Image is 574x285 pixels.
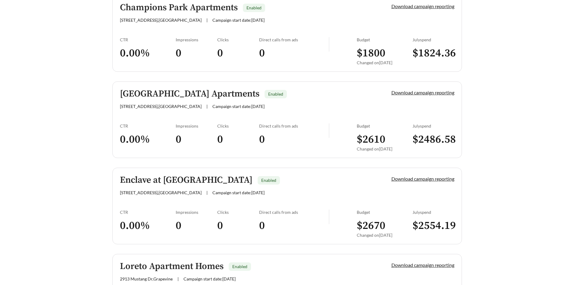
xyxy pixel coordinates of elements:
[120,104,202,109] span: [STREET_ADDRESS] , [GEOGRAPHIC_DATA]
[120,276,173,281] span: 2913 Mustang Dr , Grapevine
[206,190,208,195] span: |
[217,46,259,60] h3: 0
[391,90,454,95] a: Download campaign reporting
[246,5,262,10] span: Enabled
[259,219,329,233] h3: 0
[259,37,329,42] div: Direct calls from ads
[206,17,208,23] span: |
[391,176,454,182] a: Download campaign reporting
[120,123,176,128] div: CTR
[232,264,247,269] span: Enabled
[412,219,454,233] h3: $ 2554.19
[259,210,329,215] div: Direct calls from ads
[259,133,329,146] h3: 0
[357,233,412,238] div: Changed on [DATE]
[217,37,259,42] div: Clicks
[268,91,283,97] span: Enabled
[177,276,179,281] span: |
[120,219,176,233] h3: 0.00 %
[391,262,454,268] a: Download campaign reporting
[120,133,176,146] h3: 0.00 %
[261,178,276,183] span: Enabled
[206,104,208,109] span: |
[176,123,218,128] div: Impressions
[259,46,329,60] h3: 0
[357,60,412,65] div: Changed on [DATE]
[120,37,176,42] div: CTR
[112,168,462,244] a: Enclave at [GEOGRAPHIC_DATA]Enabled[STREET_ADDRESS],[GEOGRAPHIC_DATA]|Campaign start date:[DATE]D...
[357,123,412,128] div: Budget
[217,123,259,128] div: Clicks
[183,276,236,281] span: Campaign start date: [DATE]
[120,190,202,195] span: [STREET_ADDRESS] , [GEOGRAPHIC_DATA]
[120,175,252,185] h5: Enclave at [GEOGRAPHIC_DATA]
[212,104,265,109] span: Campaign start date: [DATE]
[412,37,454,42] div: July spend
[412,133,454,146] h3: $ 2486.58
[120,3,238,13] h5: Champions Park Apartments
[212,190,265,195] span: Campaign start date: [DATE]
[259,123,329,128] div: Direct calls from ads
[212,17,265,23] span: Campaign start date: [DATE]
[217,210,259,215] div: Clicks
[357,37,412,42] div: Budget
[217,133,259,146] h3: 0
[120,210,176,215] div: CTR
[112,81,462,158] a: [GEOGRAPHIC_DATA] ApartmentsEnabled[STREET_ADDRESS],[GEOGRAPHIC_DATA]|Campaign start date:[DATE]D...
[357,46,412,60] h3: $ 1800
[412,46,454,60] h3: $ 1824.36
[176,219,218,233] h3: 0
[176,46,218,60] h3: 0
[120,17,202,23] span: [STREET_ADDRESS] , [GEOGRAPHIC_DATA]
[176,133,218,146] h3: 0
[357,210,412,215] div: Budget
[176,210,218,215] div: Impressions
[176,37,218,42] div: Impressions
[391,3,454,9] a: Download campaign reporting
[412,210,454,215] div: July spend
[217,219,259,233] h3: 0
[412,123,454,128] div: July spend
[120,89,259,99] h5: [GEOGRAPHIC_DATA] Apartments
[357,133,412,146] h3: $ 2610
[120,46,176,60] h3: 0.00 %
[120,261,224,271] h5: Loreto Apartment Homes
[357,146,412,151] div: Changed on [DATE]
[357,219,412,233] h3: $ 2670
